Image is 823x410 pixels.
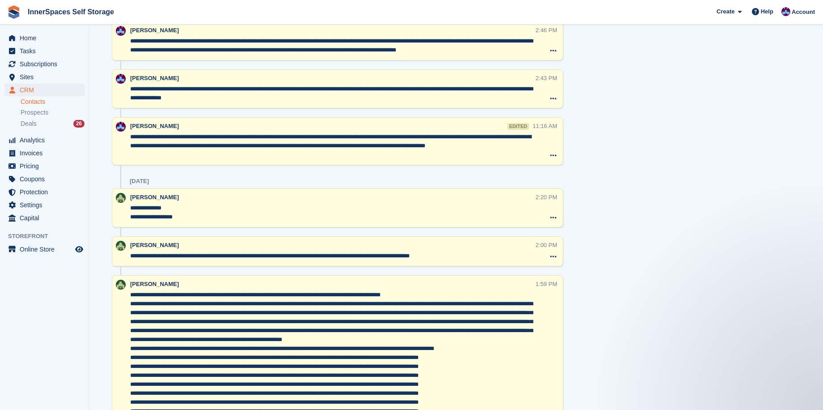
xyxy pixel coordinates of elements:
[535,241,557,249] div: 2:00 PM
[533,122,557,130] div: 11:16 AM
[20,45,73,57] span: Tasks
[73,120,85,128] div: 26
[4,58,85,70] a: menu
[792,8,815,17] span: Account
[4,243,85,256] a: menu
[4,147,85,159] a: menu
[20,243,73,256] span: Online Store
[535,280,557,288] div: 1:59 PM
[761,7,773,16] span: Help
[130,27,179,34] span: [PERSON_NAME]
[4,173,85,185] a: menu
[7,5,21,19] img: stora-icon-8386f47178a22dfd0bd8f6a31ec36ba5ce8667c1dd55bd0f319d3a0aa187defe.svg
[116,26,126,36] img: Paul Allo
[4,84,85,96] a: menu
[20,212,73,224] span: Capital
[4,199,85,211] a: menu
[20,160,73,172] span: Pricing
[130,178,149,185] div: [DATE]
[535,26,557,34] div: 2:46 PM
[20,32,73,44] span: Home
[4,134,85,146] a: menu
[20,71,73,83] span: Sites
[781,7,790,16] img: Paul Allo
[116,280,126,290] img: Paula Amey
[130,123,179,129] span: [PERSON_NAME]
[4,186,85,198] a: menu
[24,4,118,19] a: InnerSpaces Self Storage
[21,120,37,128] span: Deals
[130,194,179,201] span: [PERSON_NAME]
[116,241,126,251] img: Paula Amey
[116,122,126,132] img: Paul Allo
[20,84,73,96] span: CRM
[8,232,89,241] span: Storefront
[4,212,85,224] a: menu
[130,75,179,81] span: [PERSON_NAME]
[535,193,557,201] div: 2:20 PM
[507,123,529,130] div: edited
[20,147,73,159] span: Invoices
[20,186,73,198] span: Protection
[20,134,73,146] span: Analytics
[130,242,179,248] span: [PERSON_NAME]
[717,7,734,16] span: Create
[21,98,85,106] a: Contacts
[4,160,85,172] a: menu
[21,119,85,128] a: Deals 26
[130,281,179,287] span: [PERSON_NAME]
[535,74,557,82] div: 2:43 PM
[4,71,85,83] a: menu
[4,45,85,57] a: menu
[20,199,73,211] span: Settings
[116,193,126,203] img: Paula Amey
[74,244,85,255] a: Preview store
[21,108,85,117] a: Prospects
[21,108,48,117] span: Prospects
[20,58,73,70] span: Subscriptions
[20,173,73,185] span: Coupons
[116,74,126,84] img: Paul Allo
[4,32,85,44] a: menu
